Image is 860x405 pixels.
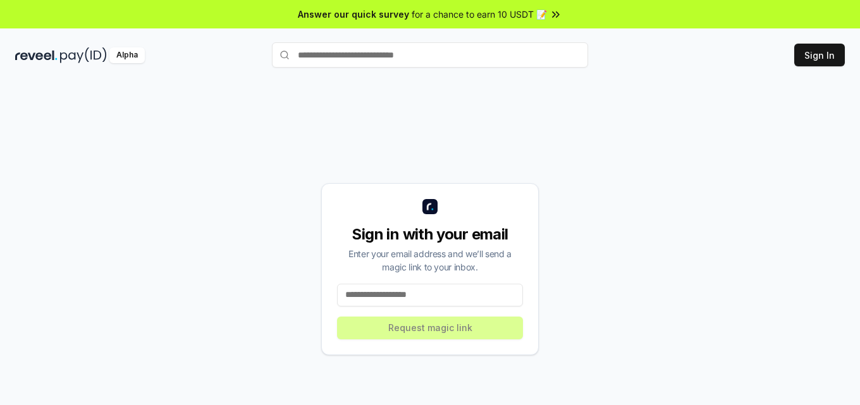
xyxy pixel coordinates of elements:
div: Alpha [109,47,145,63]
div: Enter your email address and we’ll send a magic link to your inbox. [337,247,523,274]
span: Answer our quick survey [298,8,409,21]
img: pay_id [60,47,107,63]
button: Sign In [794,44,845,66]
span: for a chance to earn 10 USDT 📝 [412,8,547,21]
img: logo_small [422,199,438,214]
img: reveel_dark [15,47,58,63]
div: Sign in with your email [337,224,523,245]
